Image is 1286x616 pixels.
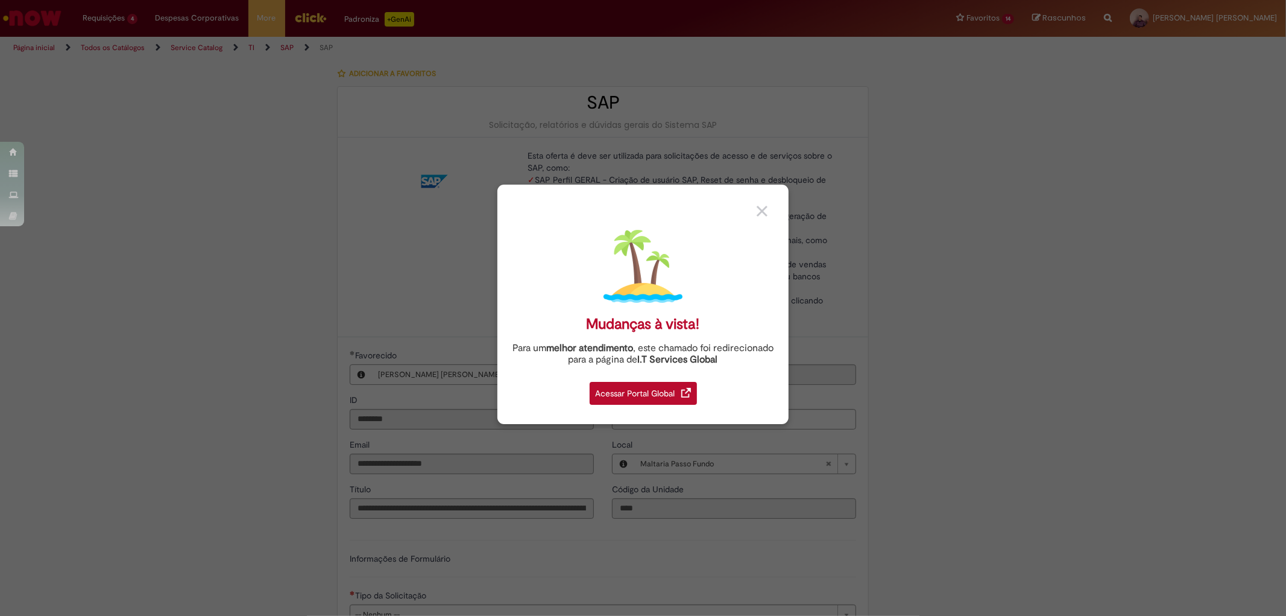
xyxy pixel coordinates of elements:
[638,347,718,366] a: I.T Services Global
[587,316,700,333] div: Mudanças à vista!
[604,227,682,306] img: island.png
[506,343,780,366] div: Para um , este chamado foi redirecionado para a página de
[681,388,691,398] img: redirect_link.png
[590,382,697,405] div: Acessar Portal Global
[546,342,633,354] strong: melhor atendimento
[590,375,697,405] a: Acessar Portal Global
[757,206,768,217] img: close_button_grey.png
